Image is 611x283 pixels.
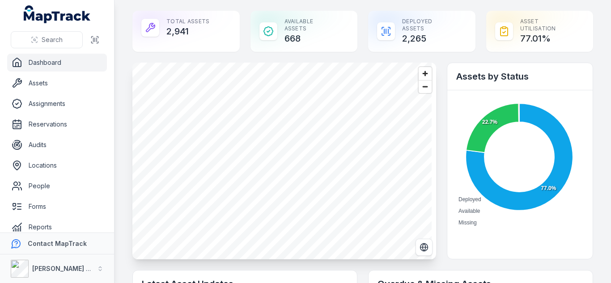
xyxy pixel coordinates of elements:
a: Audits [7,136,107,154]
canvas: Map [132,63,432,259]
strong: Contact MapTrack [28,240,87,247]
span: Available [458,208,480,214]
a: Forms [7,198,107,215]
a: People [7,177,107,195]
span: Search [42,35,63,44]
button: Zoom out [419,80,432,93]
span: Missing [458,220,477,226]
button: Search [11,31,83,48]
a: Reports [7,218,107,236]
span: Deployed [458,196,481,203]
button: Switch to Satellite View [416,239,433,256]
a: Dashboard [7,54,107,72]
a: MapTrack [24,5,91,23]
a: Locations [7,156,107,174]
a: Reservations [7,115,107,133]
button: Zoom in [419,67,432,80]
a: Assignments [7,95,107,113]
h2: Assets by Status [456,70,584,83]
strong: [PERSON_NAME] Air [32,265,94,272]
a: Assets [7,74,107,92]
